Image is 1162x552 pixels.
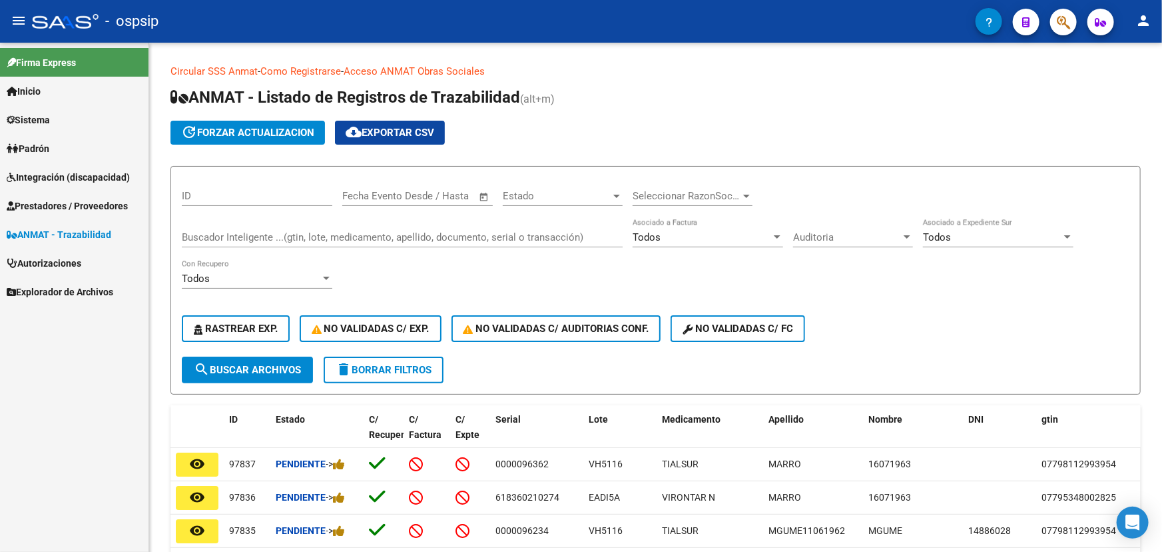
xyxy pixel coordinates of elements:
a: Documentacion trazabilidad [485,65,609,77]
mat-icon: remove_red_eye [189,489,205,505]
span: Inicio [7,84,41,99]
button: Buscar Archivos [182,357,313,383]
span: No validadas c/ FC [683,323,793,335]
span: 97837 [229,459,256,469]
span: Rastrear Exp. [194,323,278,335]
span: MARRO [768,459,801,469]
span: Serial [495,414,521,425]
span: (alt+m) [520,93,555,105]
a: Como Registrarse [260,65,341,77]
span: Borrar Filtros [336,364,432,376]
input: Fecha inicio [342,190,396,202]
span: C/ Factura [409,414,441,440]
span: -> [326,492,345,503]
input: Fecha fin [408,190,473,202]
span: No Validadas c/ Exp. [312,323,430,335]
mat-icon: remove_red_eye [189,523,205,539]
mat-icon: update [181,124,197,140]
datatable-header-cell: C/ Expte [450,405,490,464]
span: C/ Recupero [369,414,410,440]
button: No Validadas c/ Exp. [300,315,441,342]
div: Open Intercom Messenger [1117,507,1149,539]
p: - - [170,64,1141,79]
span: Sistema [7,113,50,127]
datatable-header-cell: gtin [1036,405,1156,464]
mat-icon: search [194,361,210,377]
span: Estado [503,190,611,202]
span: Todos [923,231,951,243]
datatable-header-cell: DNI [963,405,1036,464]
datatable-header-cell: Medicamento [657,405,763,464]
span: Auditoria [793,231,901,243]
datatable-header-cell: C/ Factura [404,405,450,464]
span: 07798112993954 [1041,459,1116,469]
span: Prestadores / Proveedores [7,199,128,213]
span: ANMAT - Listado de Registros de Trazabilidad [170,88,520,107]
span: VH5116 [589,459,623,469]
span: Buscar Archivos [194,364,301,376]
span: Nombre [868,414,902,425]
span: MARRO [768,492,801,503]
datatable-header-cell: Apellido [763,405,863,464]
datatable-header-cell: Serial [490,405,583,464]
datatable-header-cell: Estado [270,405,364,464]
strong: Pendiente [276,459,326,469]
span: DNI [968,414,984,425]
span: Explorador de Archivos [7,285,113,299]
span: gtin [1041,414,1058,425]
span: VIRONTAR N [662,492,715,503]
span: TIALSUR [662,525,699,536]
span: Estado [276,414,305,425]
button: Borrar Filtros [324,357,443,383]
span: 618360210274 [495,492,559,503]
button: Open calendar [477,189,492,205]
span: -> [326,525,345,536]
span: -> [326,459,345,469]
button: No validadas c/ FC [671,315,805,342]
mat-icon: remove_red_eye [189,456,205,472]
span: Apellido [768,414,804,425]
a: Acceso ANMAT Obras Sociales [344,65,485,77]
span: forzar actualizacion [181,127,314,139]
span: Seleccionar RazonSocial [633,190,740,202]
span: No Validadas c/ Auditorias Conf. [463,323,649,335]
mat-icon: cloud_download [346,124,362,140]
span: 0000096362 [495,459,549,469]
span: 97835 [229,525,256,536]
span: Todos [182,273,210,285]
span: ANMAT - Trazabilidad [7,227,111,242]
span: 97836 [229,492,256,503]
mat-icon: person [1135,13,1151,29]
span: MGUME [868,525,902,536]
span: 0000096234 [495,525,549,536]
span: ID [229,414,238,425]
datatable-header-cell: Nombre [863,405,963,464]
button: No Validadas c/ Auditorias Conf. [451,315,661,342]
span: Integración (discapacidad) [7,170,130,185]
span: 14886028 [968,525,1011,536]
span: Lote [589,414,608,425]
button: forzar actualizacion [170,121,325,145]
mat-icon: menu [11,13,27,29]
span: 07795348002825 [1041,492,1116,503]
button: Rastrear Exp. [182,315,290,342]
span: Autorizaciones [7,256,81,271]
span: Exportar CSV [346,127,434,139]
span: TIALSUR [662,459,699,469]
datatable-header-cell: ID [224,405,270,464]
datatable-header-cell: C/ Recupero [364,405,404,464]
datatable-header-cell: Lote [583,405,657,464]
span: MGUME11061962 [768,525,845,536]
span: Medicamento [662,414,721,425]
span: Todos [633,231,661,243]
span: C/ Expte [455,414,479,440]
span: Firma Express [7,55,76,70]
a: Circular SSS Anmat [170,65,258,77]
span: 16071963 [868,492,911,503]
strong: Pendiente [276,492,326,503]
span: 16071963 [868,459,911,469]
span: 07798112993954 [1041,525,1116,536]
strong: Pendiente [276,525,326,536]
mat-icon: delete [336,361,352,377]
button: Exportar CSV [335,121,445,145]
